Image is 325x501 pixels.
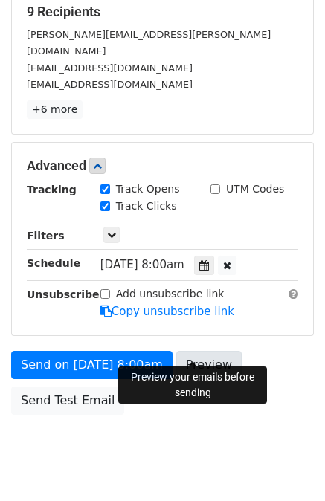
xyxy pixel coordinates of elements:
[27,62,193,74] small: [EMAIL_ADDRESS][DOMAIN_NAME]
[118,366,267,404] div: Preview your emails before sending
[116,286,225,302] label: Add unsubscribe link
[27,184,77,195] strong: Tracking
[116,181,180,197] label: Track Opens
[100,258,184,271] span: [DATE] 8:00am
[251,430,325,501] iframe: Chat Widget
[176,351,242,379] a: Preview
[226,181,284,197] label: UTM Codes
[27,257,80,269] strong: Schedule
[116,198,177,214] label: Track Clicks
[27,29,271,57] small: [PERSON_NAME][EMAIL_ADDRESS][PERSON_NAME][DOMAIN_NAME]
[100,305,234,318] a: Copy unsubscribe link
[27,158,298,174] h5: Advanced
[11,351,173,379] a: Send on [DATE] 8:00am
[27,79,193,90] small: [EMAIL_ADDRESS][DOMAIN_NAME]
[27,230,65,242] strong: Filters
[11,387,124,415] a: Send Test Email
[27,4,298,20] h5: 9 Recipients
[27,100,83,119] a: +6 more
[27,288,100,300] strong: Unsubscribe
